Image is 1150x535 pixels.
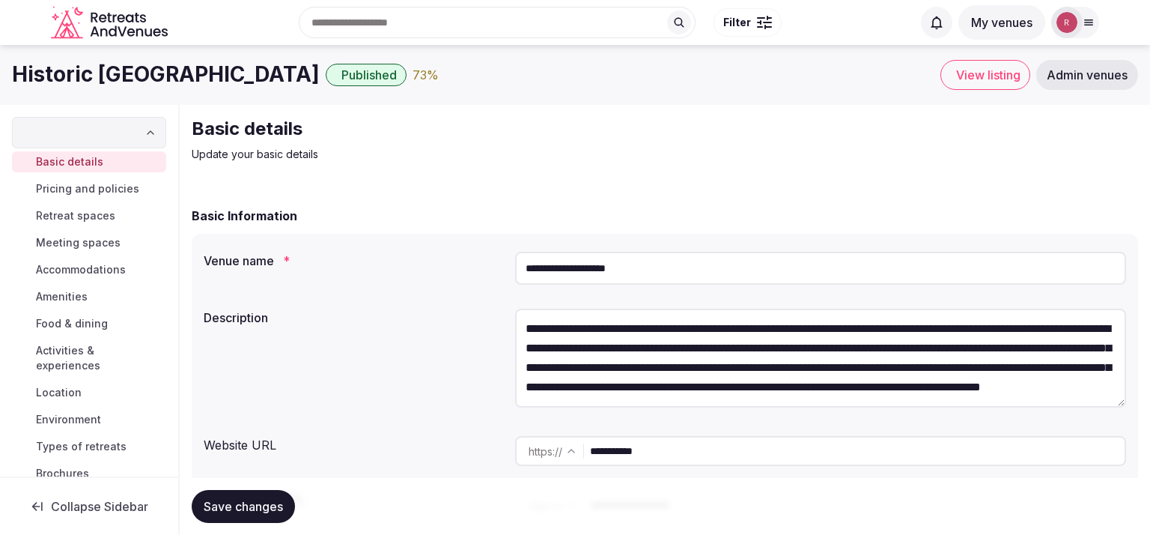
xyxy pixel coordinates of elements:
[12,60,320,89] h1: Historic [GEOGRAPHIC_DATA]
[723,15,751,30] span: Filter
[956,67,1020,82] span: View listing
[36,181,139,196] span: Pricing and policies
[51,6,171,40] svg: Retreats and Venues company logo
[12,259,166,280] a: Accommodations
[36,208,115,223] span: Retreat spaces
[958,5,1045,40] button: My venues
[192,207,297,225] h2: Basic Information
[12,409,166,430] a: Environment
[36,289,88,304] span: Amenities
[192,117,695,141] h2: Basic details
[413,66,439,84] button: 73%
[36,235,121,250] span: Meeting spaces
[714,8,782,37] button: Filter
[1047,67,1128,82] span: Admin venues
[12,178,166,199] a: Pricing and policies
[940,60,1030,90] a: View listing
[12,205,166,226] a: Retreat spaces
[36,385,82,400] span: Location
[36,412,101,427] span: Environment
[36,262,126,277] span: Accommodations
[204,430,503,454] div: Website URL
[12,490,166,523] button: Collapse Sidebar
[12,151,166,172] a: Basic details
[326,64,407,86] button: Published
[51,499,148,514] span: Collapse Sidebar
[12,382,166,403] a: Location
[12,313,166,334] a: Food & dining
[1056,12,1077,33] img: robiejavier
[12,436,166,457] a: Types of retreats
[36,316,108,331] span: Food & dining
[36,343,160,373] span: Activities & experiences
[204,255,503,267] label: Venue name
[192,147,695,162] p: Update your basic details
[413,66,439,84] div: 73 %
[51,6,171,40] a: Visit the homepage
[192,490,295,523] button: Save changes
[36,439,127,454] span: Types of retreats
[1036,60,1138,90] a: Admin venues
[36,154,103,169] span: Basic details
[341,67,397,82] span: Published
[12,463,166,484] a: Brochures
[204,312,503,324] label: Description
[36,466,89,481] span: Brochures
[958,15,1045,30] a: My venues
[12,340,166,376] a: Activities & experiences
[204,499,283,514] span: Save changes
[12,286,166,307] a: Amenities
[12,232,166,253] a: Meeting spaces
